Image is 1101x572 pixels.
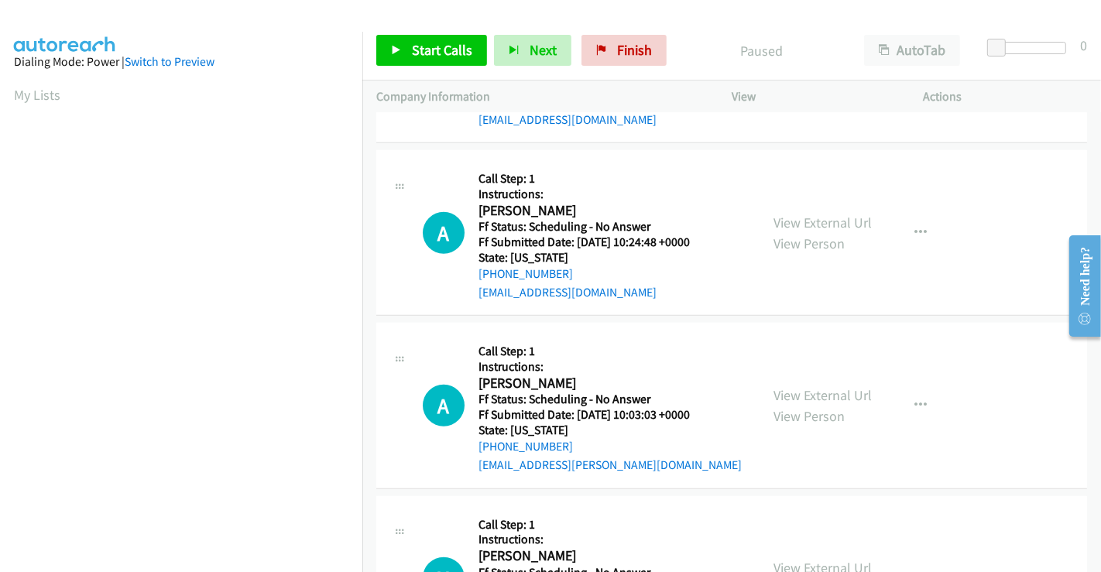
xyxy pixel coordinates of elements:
h5: Instructions: [478,359,742,375]
h5: Ff Submitted Date: [DATE] 10:24:48 +0000 [478,235,709,250]
div: 0 [1080,35,1087,56]
a: [EMAIL_ADDRESS][DOMAIN_NAME] [478,112,657,127]
div: Dialing Mode: Power | [14,53,348,71]
span: Start Calls [412,41,472,59]
p: View [732,87,896,106]
a: View External Url [773,214,872,231]
h5: Call Step: 1 [478,517,709,533]
h1: A [423,385,465,426]
h1: A [423,212,465,254]
a: View Person [773,235,845,252]
h5: Ff Status: Scheduling - No Answer [478,219,709,235]
p: Paused [688,40,836,61]
h5: Instructions: [478,532,709,547]
button: Next [494,35,571,66]
span: Finish [617,41,652,59]
a: [PHONE_NUMBER] [478,439,573,454]
a: [PHONE_NUMBER] [478,266,573,281]
a: Finish [581,35,667,66]
span: Next [530,41,557,59]
p: Actions [924,87,1088,106]
a: Start Calls [376,35,487,66]
div: Delay between calls (in seconds) [995,42,1066,54]
a: [EMAIL_ADDRESS][PERSON_NAME][DOMAIN_NAME] [478,457,742,472]
div: The call is yet to be attempted [423,212,465,254]
h5: Call Step: 1 [478,171,709,187]
iframe: Resource Center [1057,224,1101,348]
a: Switch to Preview [125,54,214,69]
h5: Call Step: 1 [478,344,742,359]
div: The call is yet to be attempted [423,385,465,426]
a: My Lists [14,86,60,104]
button: AutoTab [864,35,960,66]
a: View Person [773,407,845,425]
p: Company Information [376,87,704,106]
h5: State: [US_STATE] [478,423,742,438]
h5: Ff Submitted Date: [DATE] 10:03:03 +0000 [478,407,742,423]
h5: State: [US_STATE] [478,250,709,265]
h2: [PERSON_NAME] [478,375,709,392]
h5: Ff Status: Scheduling - No Answer [478,392,742,407]
h2: [PERSON_NAME] [478,202,709,220]
h2: [PERSON_NAME] [478,547,709,565]
a: [EMAIL_ADDRESS][DOMAIN_NAME] [478,285,657,300]
h5: Instructions: [478,187,709,202]
a: View External Url [773,386,872,404]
